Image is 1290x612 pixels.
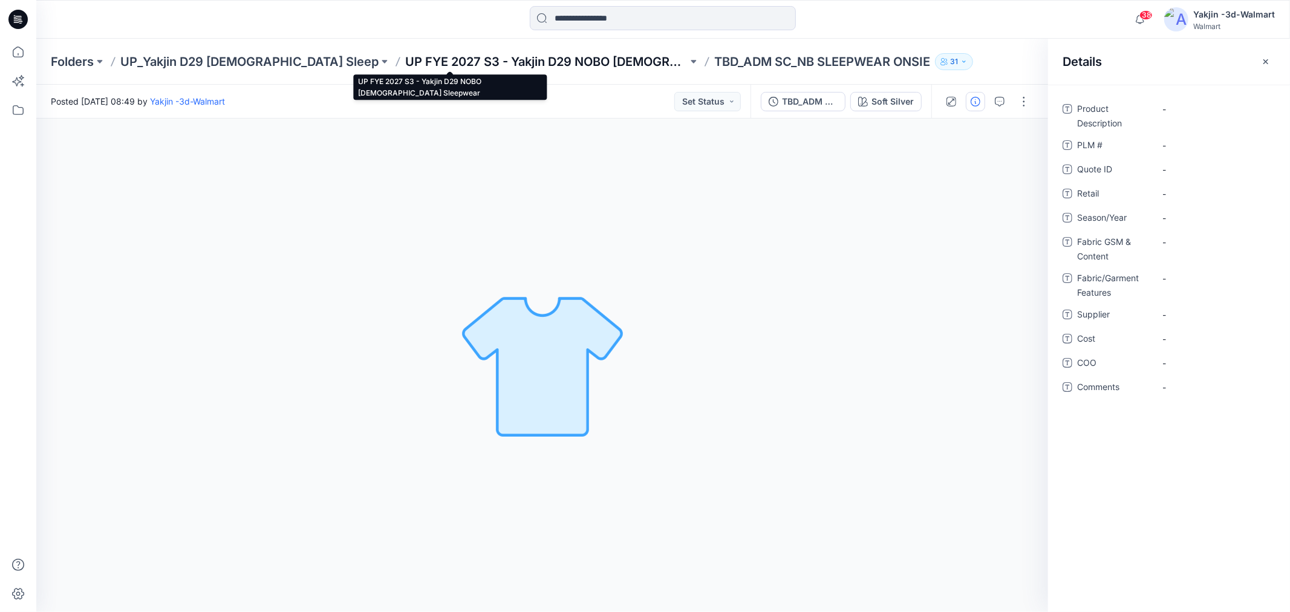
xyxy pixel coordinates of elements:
span: - [1162,163,1268,176]
span: Retail [1077,186,1150,203]
span: PLM # [1077,138,1150,155]
a: Yakjin -3d-Walmart [150,96,225,106]
span: Fabric GSM & Content [1077,235,1150,264]
span: - [1162,357,1268,369]
a: UP FYE 2027 S3 - Yakjin D29 NOBO [DEMOGRAPHIC_DATA] Sleepwear [405,53,688,70]
img: avatar [1164,7,1188,31]
span: - [1162,308,1268,321]
span: Product Description [1077,102,1150,131]
span: - [1162,381,1268,394]
button: 31 [935,53,973,70]
div: Soft Silver [871,95,914,108]
button: Soft Silver [850,92,922,111]
span: - [1162,272,1268,285]
span: - [1162,187,1268,200]
h2: Details [1063,54,1102,69]
div: TBD_ADM SC_NB SLEEPWEAR ONSIE [782,95,838,108]
p: TBD_ADM SC_NB SLEEPWEAR ONSIE [714,53,930,70]
span: - [1162,333,1268,345]
p: 31 [950,55,958,68]
div: Walmart [1193,22,1275,31]
a: Folders [51,53,94,70]
span: Cost [1077,331,1150,348]
img: No Outline [458,281,627,450]
span: COO [1077,356,1150,373]
div: Yakjin -3d-Walmart [1193,7,1275,22]
span: Comments [1077,380,1150,397]
span: - [1162,212,1268,224]
span: Quote ID [1077,162,1150,179]
span: Fabric/Garment Features [1077,271,1150,300]
button: Details [966,92,985,111]
button: TBD_ADM SC_NB SLEEPWEAR ONSIE [761,92,845,111]
span: Supplier [1077,307,1150,324]
span: - [1162,139,1268,152]
span: Posted [DATE] 08:49 by [51,95,225,108]
span: 38 [1139,10,1153,20]
span: - [1162,103,1268,116]
span: - [1162,236,1268,249]
span: Season/Year [1077,210,1150,227]
a: UP_Yakjin D29 [DEMOGRAPHIC_DATA] Sleep [120,53,379,70]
